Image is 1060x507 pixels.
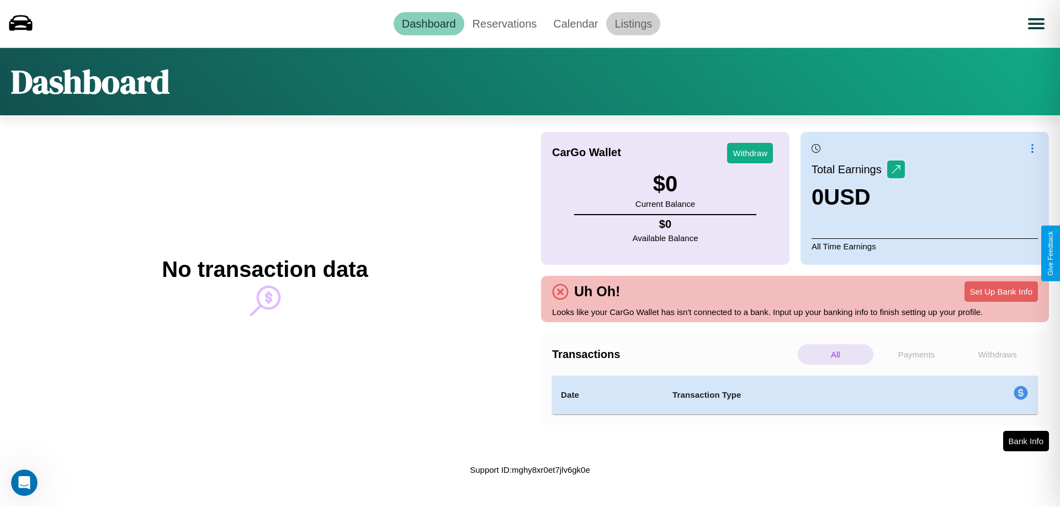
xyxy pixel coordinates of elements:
p: Available Balance [633,231,698,246]
h4: Uh Oh! [569,284,626,300]
p: Looks like your CarGo Wallet has isn't connected to a bank. Input up your banking info to finish ... [552,305,1038,319]
iframe: Intercom live chat [11,469,38,496]
a: Listings [606,12,660,35]
a: Calendar [545,12,606,35]
h3: 0 USD [812,185,905,210]
h4: Date [561,388,655,402]
p: Total Earnings [812,159,887,179]
p: Payments [879,344,955,365]
h2: No transaction data [162,257,368,282]
h4: CarGo Wallet [552,146,621,159]
h3: $ 0 [635,172,695,196]
a: Dashboard [394,12,464,35]
h4: $ 0 [633,218,698,231]
h4: Transactions [552,348,795,361]
table: simple table [552,376,1038,414]
p: Support ID: mghy8xr0et7jlv6gk0e [470,462,590,477]
p: Withdraws [960,344,1035,365]
button: Bank Info [1003,431,1049,451]
h4: Transaction Type [672,388,923,402]
button: Set Up Bank Info [964,281,1038,302]
p: Current Balance [635,196,695,211]
h1: Dashboard [11,59,169,104]
a: Reservations [464,12,545,35]
div: Give Feedback [1047,231,1054,276]
button: Withdraw [727,143,773,163]
p: All Time Earnings [812,238,1038,254]
button: Open menu [1021,8,1052,39]
p: All [798,344,873,365]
